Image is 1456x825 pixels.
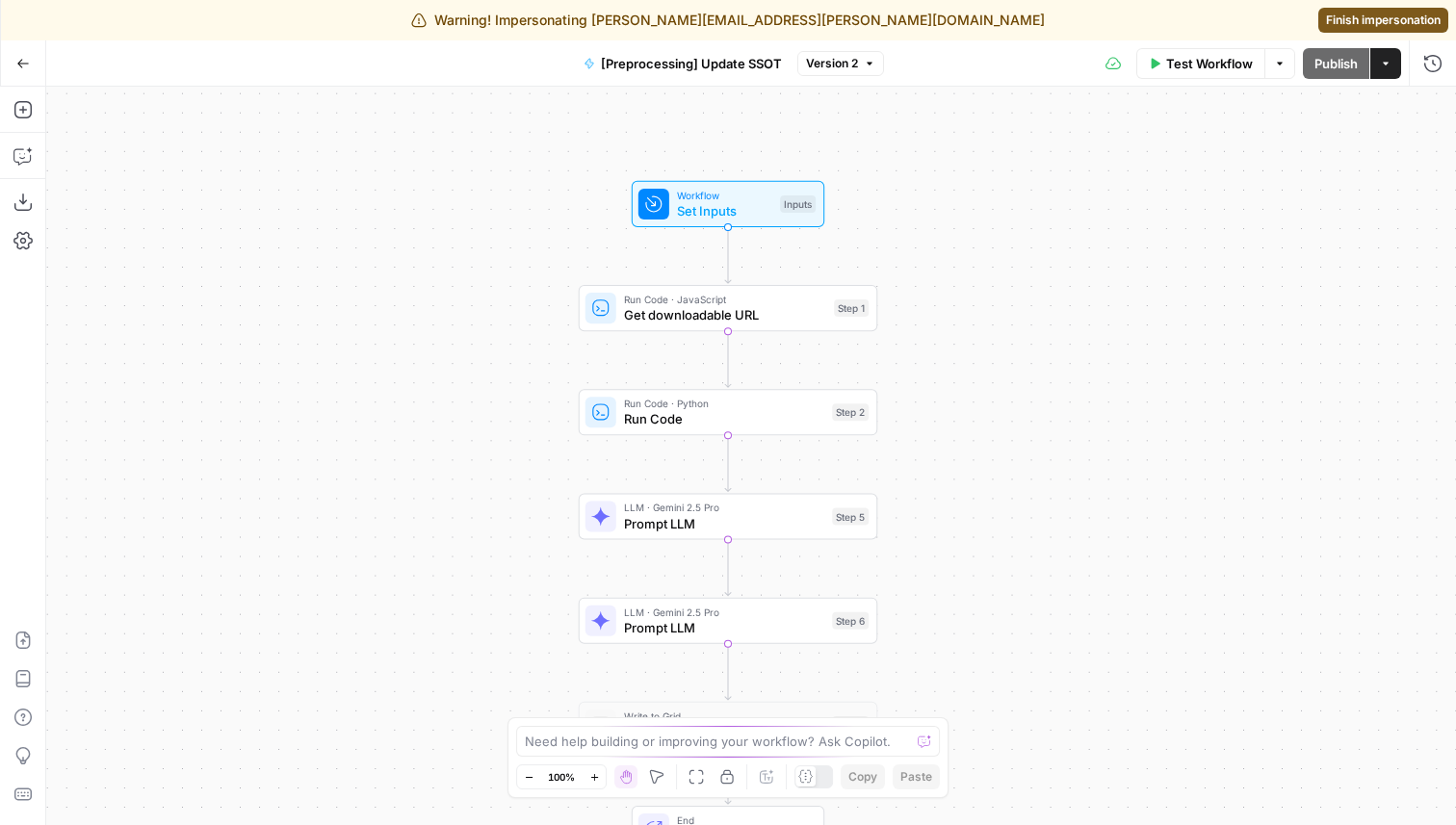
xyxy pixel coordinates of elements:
button: Publish [1303,48,1369,79]
div: LLM · Gemini 2.5 ProPrompt LLMStep 6 [579,598,878,644]
div: Run Code · JavaScriptGet downloadable URLStep 1 [579,285,878,331]
span: Version 2 [806,55,858,72]
button: Copy [841,764,885,789]
span: Run Code · Python [624,396,824,411]
span: Workflow [677,188,772,203]
g: Edge from step_5 to step_6 [725,540,731,596]
span: Prompt LLM [624,513,824,532]
div: Step 5 [832,507,869,525]
span: 100% [548,769,575,785]
g: Edge from step_2 to step_5 [725,435,731,491]
div: Step 1 [834,299,869,317]
span: Copy [848,768,877,786]
div: Step 2 [832,403,869,421]
button: Test Workflow [1136,48,1264,79]
div: Step 6 [832,612,869,630]
span: Write to Grid [624,709,824,724]
div: Warning! Impersonating [PERSON_NAME][EMAIL_ADDRESS][PERSON_NAME][DOMAIN_NAME] [411,11,1045,30]
button: Paste [893,764,940,789]
span: LLM · Gemini 2.5 Pro [624,605,824,620]
button: [Preprocessing] Update SSOT [572,48,793,79]
span: Set Inputs [677,201,772,220]
g: Edge from step_1 to step_2 [725,331,731,387]
a: Finish impersonation [1318,8,1448,33]
span: Prompt LLM [624,618,824,637]
span: Paste [900,768,932,786]
div: Step 8 [832,716,869,734]
g: Edge from step_8 to end [725,748,731,804]
span: Run Code · JavaScript [624,292,826,307]
div: LLM · Gemini 2.5 ProPrompt LLMStep 5 [579,493,878,539]
span: Finish impersonation [1326,12,1441,29]
span: Get downloadable URL [624,305,826,324]
div: Write to GridAdd Row(s) in GridStep 8 [579,702,878,748]
span: LLM · Gemini 2.5 Pro [624,500,824,515]
g: Edge from step_6 to step_8 [725,644,731,700]
span: Publish [1314,54,1358,73]
div: Run Code · PythonRun CodeStep 2 [579,389,878,435]
span: Test Workflow [1166,54,1253,73]
g: Edge from start to step_1 [725,227,731,283]
div: Inputs [780,195,816,213]
div: WorkflowSet InputsInputs [579,181,878,227]
button: Version 2 [797,51,884,76]
span: [Preprocessing] Update SSOT [601,54,782,73]
span: Run Code [624,409,824,428]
